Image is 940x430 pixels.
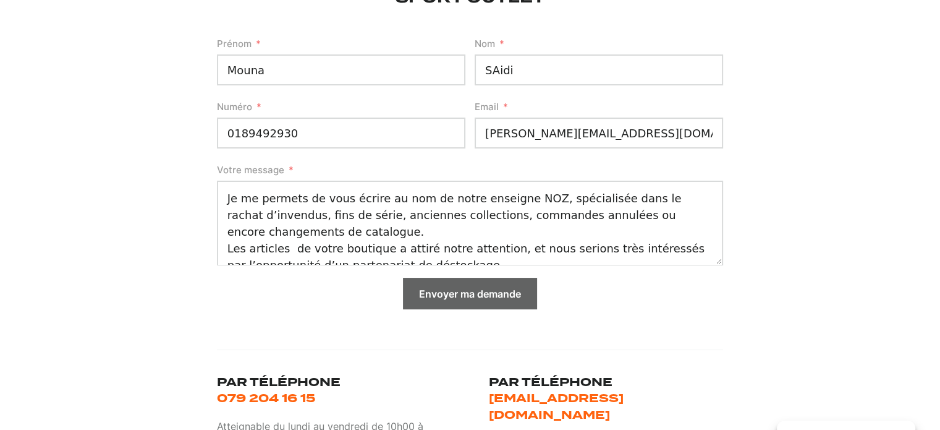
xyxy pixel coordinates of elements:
textarea: Votre message [217,181,724,265]
a: [EMAIL_ADDRESS][DOMAIN_NAME] [489,390,724,423]
label: Votre message [217,163,294,178]
input: Nom [475,54,723,85]
input: Numéro [217,118,465,148]
label: Email [475,100,508,114]
label: Numéro [217,100,261,114]
input: Prénom [217,54,465,85]
a: 079 204 16 15 [217,390,315,406]
label: Prénom [217,37,261,51]
input: Email [475,118,723,148]
h3: Par téléphone [489,375,724,389]
label: Nom [475,37,504,51]
button: Envoyer ma demande [403,278,537,309]
h3: Par téléphone [217,375,341,389]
